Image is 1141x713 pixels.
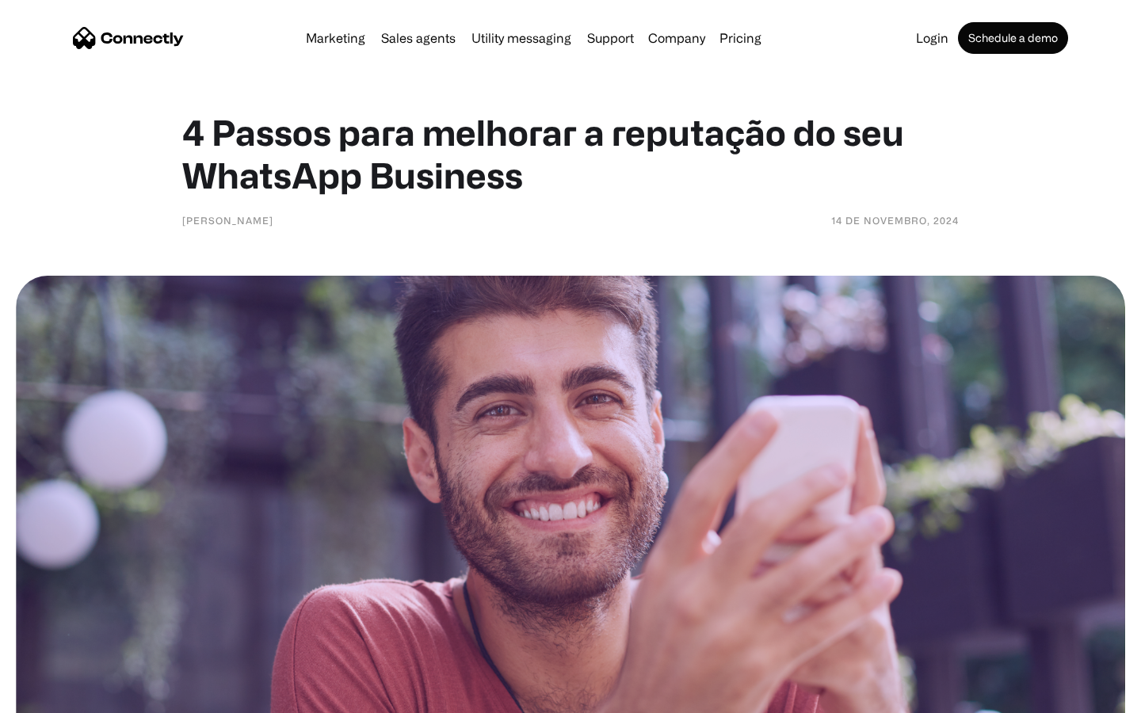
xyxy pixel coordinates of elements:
[713,32,768,44] a: Pricing
[16,685,95,707] aside: Language selected: English
[648,27,705,49] div: Company
[958,22,1068,54] a: Schedule a demo
[465,32,578,44] a: Utility messaging
[375,32,462,44] a: Sales agents
[300,32,372,44] a: Marketing
[910,32,955,44] a: Login
[831,212,959,228] div: 14 de novembro, 2024
[32,685,95,707] ul: Language list
[182,111,959,196] h1: 4 Passos para melhorar a reputação do seu WhatsApp Business
[581,32,640,44] a: Support
[182,212,273,228] div: [PERSON_NAME]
